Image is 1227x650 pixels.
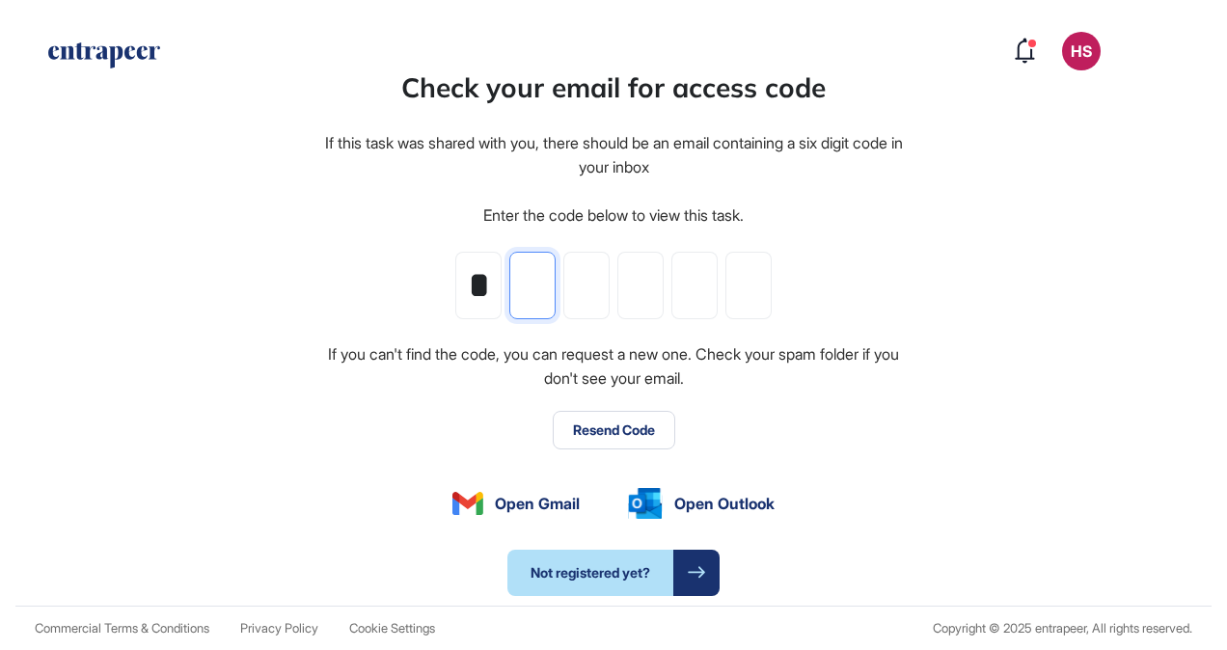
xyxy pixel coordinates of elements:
[507,550,720,596] a: Not registered yet?
[240,621,318,636] a: Privacy Policy
[322,342,905,392] div: If you can't find the code, you can request a new one. Check your spam folder if you don't see yo...
[322,131,905,180] div: If this task was shared with you, there should be an email containing a six digit code in your inbox
[35,621,209,636] a: Commercial Terms & Conditions
[507,550,673,596] span: Not registered yet?
[553,411,675,449] button: Resend Code
[933,621,1192,636] div: Copyright © 2025 entrapeer, All rights reserved.
[674,492,775,515] span: Open Outlook
[483,203,744,229] div: Enter the code below to view this task.
[349,621,435,636] a: Cookie Settings
[46,42,162,75] a: entrapeer-logo
[1062,32,1101,70] button: HS
[349,620,435,636] span: Cookie Settings
[628,488,775,519] a: Open Outlook
[495,492,580,515] span: Open Gmail
[452,492,580,515] a: Open Gmail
